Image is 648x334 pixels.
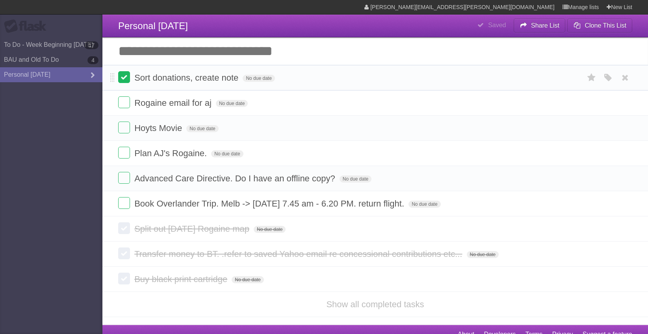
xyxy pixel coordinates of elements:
span: Split out [DATE] Rogaine map [134,224,251,234]
label: Done [118,247,130,259]
span: Transfer money to BT. .refer to saved Yahoo email re concessional contributions etc... [134,249,464,259]
b: Clone This List [585,22,626,29]
span: Rogaine email for aj [134,98,214,108]
label: Done [118,71,130,83]
b: 17 [84,41,98,49]
span: Buy black print cartridge [134,274,229,284]
span: Advanced Care Directive. Do I have an offline copy? [134,173,337,183]
b: 4 [87,56,98,64]
span: No due date [216,100,248,107]
span: No due date [186,125,218,132]
button: Share List [514,18,566,33]
label: Done [118,273,130,284]
label: Done [118,197,130,209]
label: Done [118,96,130,108]
span: No due date [340,175,371,183]
div: Flask [4,19,51,33]
span: No due date [408,201,440,208]
a: Show all completed tasks [326,299,424,309]
label: Star task [584,71,599,84]
span: Sort donations, create note [134,73,240,83]
b: Share List [531,22,559,29]
span: Book Overlander Trip. Melb -> [DATE] 7.45 am - 6.20 PM. return flight. [134,199,406,209]
span: No due date [254,226,286,233]
span: No due date [243,75,275,82]
label: Done [118,122,130,133]
span: No due date [467,251,499,258]
b: Saved [488,22,506,28]
span: Plan AJ's Rogaine. [134,148,209,158]
span: No due date [232,276,264,283]
span: Hoyts Movie [134,123,184,133]
span: Personal [DATE] [118,20,188,31]
span: No due date [211,150,243,157]
label: Done [118,222,130,234]
button: Clone This List [567,18,632,33]
label: Done [118,172,130,184]
label: Done [118,147,130,159]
